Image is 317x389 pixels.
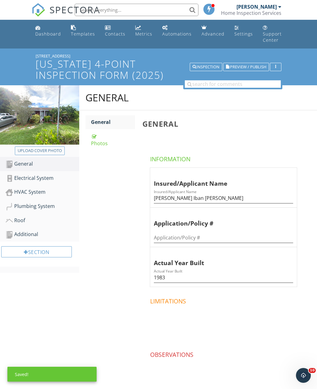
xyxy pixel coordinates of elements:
div: Contacts [105,31,125,37]
div: General [91,118,135,126]
div: Templates [71,31,95,37]
div: Support Center [263,31,282,43]
a: Advanced [199,22,227,40]
div: Photos [91,132,135,147]
h1: [US_STATE] 4-Point Inspection Form (2025) [36,58,281,80]
input: Search everything... [75,4,198,16]
div: Electrical System [6,174,79,182]
div: Additional [6,230,79,239]
h4: Limitations [150,295,299,305]
div: [STREET_ADDRESS] [36,53,281,58]
div: General [85,91,129,104]
a: Preview / Publish [223,64,269,69]
input: Insured/Applicant Name [154,193,293,203]
a: Inspection [190,64,222,69]
a: SPECTORA [32,8,100,21]
div: Section [1,246,72,257]
div: Advanced [202,31,224,37]
div: General [6,160,79,168]
div: HVAC System [6,188,79,196]
a: Settings [232,22,255,40]
input: search for comments [185,80,281,88]
div: Inspection [193,65,219,69]
div: Upload cover photo [18,148,62,154]
a: Templates [68,22,98,40]
span: 10 [309,368,316,373]
a: Contacts [102,22,128,40]
div: Home Inspection Services [221,10,281,16]
h4: Observations [150,348,299,359]
h4: Information [150,153,299,163]
div: Insured/Applicant Name [154,170,286,188]
button: Preview / Publish [223,63,269,71]
img: The Best Home Inspection Software - Spectora [32,3,45,17]
span: Preview / Publish [230,65,266,69]
div: Automations [162,31,192,37]
div: Plumbing System [6,202,79,210]
iframe: Intercom live chat [296,368,311,383]
input: Actual Year Built [154,273,293,283]
div: Metrics [135,31,152,37]
a: Metrics [133,22,155,40]
a: Automations (Basic) [160,22,194,40]
input: Application/Policy # [154,233,293,243]
a: Dashboard [33,22,63,40]
div: Roof [6,217,79,225]
span: SPECTORA [50,3,100,16]
div: Settings [234,31,253,37]
button: Inspection [190,63,222,71]
a: Support Center [260,22,284,46]
div: Application/Policy # [154,210,286,228]
div: Saved! [7,367,97,382]
div: Actual Year Built [154,250,286,268]
h3: General [142,120,307,128]
button: Upload cover photo [15,146,65,155]
div: [PERSON_NAME] [237,4,277,10]
div: Dashboard [35,31,61,37]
